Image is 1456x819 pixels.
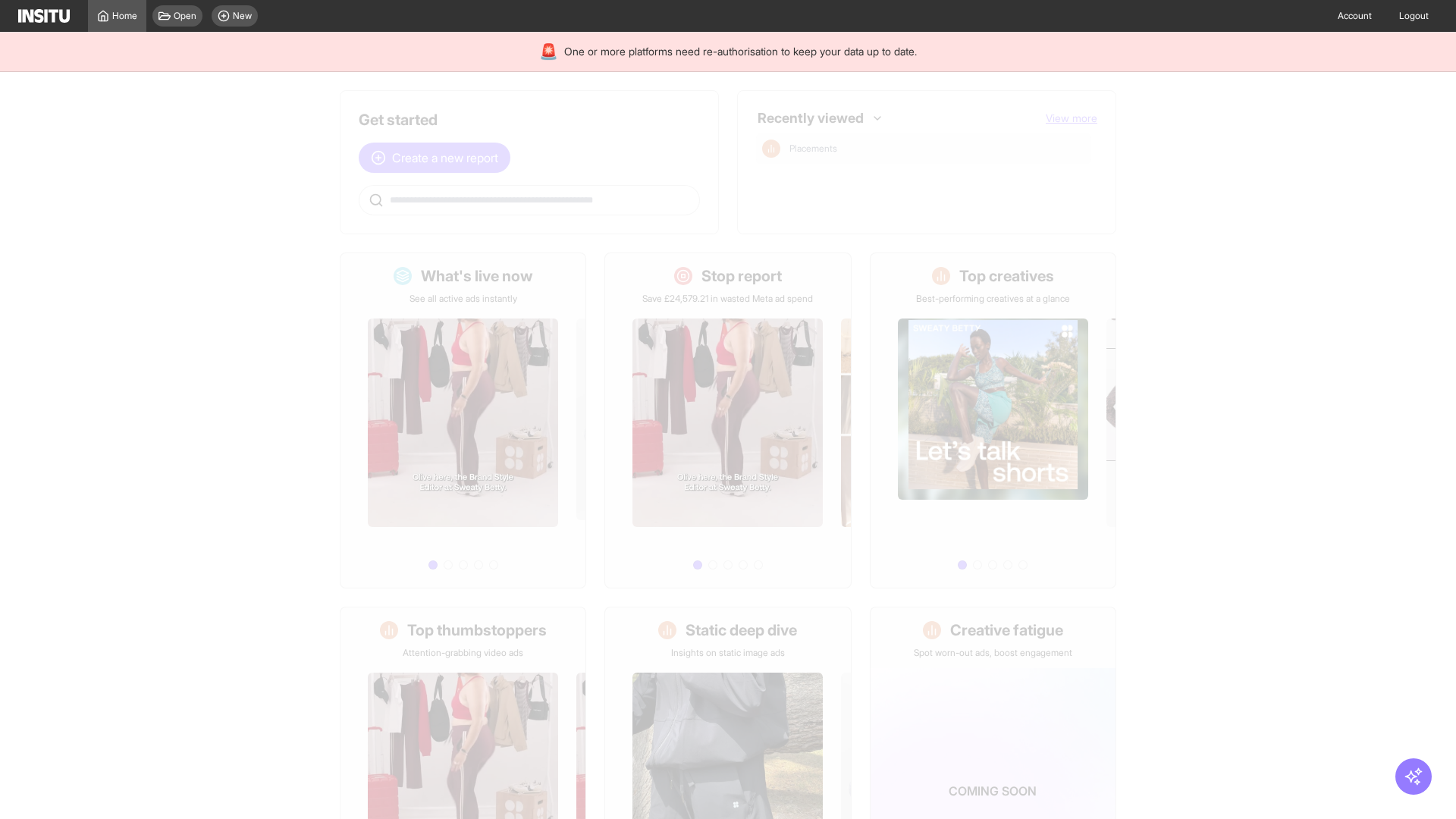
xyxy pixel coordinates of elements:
[112,10,137,22] span: Home
[174,10,196,22] span: Open
[564,44,917,59] span: One or more platforms need re-authorisation to keep your data up to date.
[233,10,252,22] span: New
[18,9,70,23] img: Logo
[539,41,558,62] div: 🚨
